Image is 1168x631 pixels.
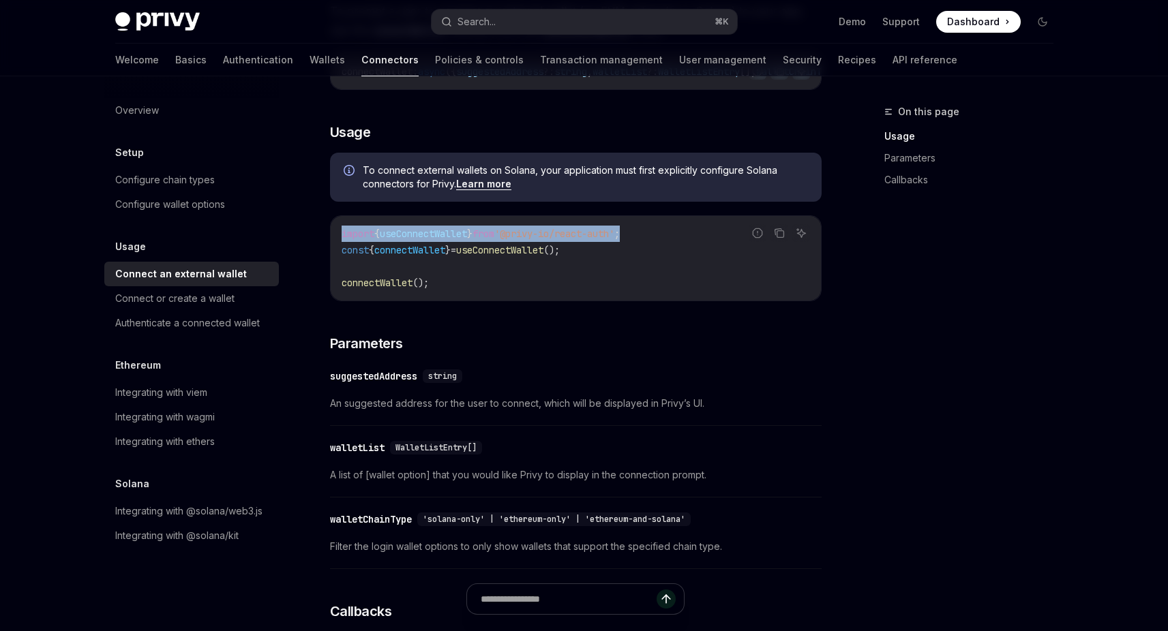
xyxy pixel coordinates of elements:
[432,10,737,34] button: Search...⌘K
[104,286,279,311] a: Connect or create a wallet
[893,44,957,76] a: API reference
[445,244,451,256] span: }
[792,224,810,242] button: Ask AI
[115,503,263,519] div: Integrating with @solana/web3.js
[104,499,279,523] a: Integrating with @solana/web3.js
[115,144,144,161] h5: Setup
[104,523,279,548] a: Integrating with @solana/kit
[614,228,620,240] span: ;
[104,429,279,454] a: Integrating with ethers
[330,538,822,555] span: Filter the login wallet options to only show wallets that support the specified chain type.
[104,168,279,192] a: Configure chain types
[882,15,920,29] a: Support
[115,527,239,544] div: Integrating with @solana/kit
[749,224,766,242] button: Report incorrect code
[342,228,374,240] span: import
[344,165,357,179] svg: Info
[330,467,822,483] span: A list of [wallet option] that you would like Privy to display in the connection prompt.
[115,102,159,119] div: Overview
[104,98,279,123] a: Overview
[494,228,614,240] span: '@privy-io/react-auth'
[115,409,215,425] div: Integrating with wagmi
[374,244,445,256] span: connectWallet
[467,228,473,240] span: }
[342,244,369,256] span: const
[115,433,215,450] div: Integrating with ethers
[115,266,247,282] div: Connect an external wallet
[330,123,371,142] span: Usage
[104,262,279,286] a: Connect an external wallet
[330,395,822,412] span: An suggested address for the user to connect, which will be displayed in Privy’s UI.
[947,15,1000,29] span: Dashboard
[679,44,766,76] a: User management
[395,442,477,453] span: WalletListEntry[]
[363,164,808,191] span: To connect external wallets on Solana, your application must first explicitly configure Solana co...
[104,311,279,335] a: Authenticate a connected wallet
[413,277,429,289] span: ();
[456,178,511,190] a: Learn more
[330,441,385,455] div: walletList
[115,196,225,213] div: Configure wallet options
[369,244,374,256] span: {
[657,589,676,609] button: Send message
[115,315,260,331] div: Authenticate a connected wallet
[838,44,876,76] a: Recipes
[473,228,494,240] span: from
[543,244,560,256] span: ();
[456,244,543,256] span: useConnectWallet
[115,357,161,373] h5: Ethereum
[936,11,1021,33] a: Dashboard
[115,384,207,401] div: Integrating with viem
[380,228,467,240] span: useConnectWallet
[310,44,345,76] a: Wallets
[361,44,419,76] a: Connectors
[115,238,146,255] h5: Usage
[104,405,279,429] a: Integrating with wagmi
[342,277,413,289] span: connectWallet
[451,244,456,256] span: =
[374,228,380,240] span: {
[839,15,866,29] a: Demo
[783,44,822,76] a: Security
[175,44,207,76] a: Basics
[884,169,1064,191] a: Callbacks
[223,44,293,76] a: Authentication
[884,125,1064,147] a: Usage
[884,147,1064,169] a: Parameters
[423,514,685,525] span: 'solana-only' | 'ethereum-only' | 'ethereum-and-solana'
[458,14,496,30] div: Search...
[1032,11,1053,33] button: Toggle dark mode
[330,334,403,353] span: Parameters
[715,16,729,27] span: ⌘ K
[115,476,149,492] h5: Solana
[330,512,412,526] div: walletChainType
[540,44,663,76] a: Transaction management
[898,104,959,120] span: On this page
[330,369,417,383] div: suggestedAddress
[115,172,215,188] div: Configure chain types
[115,290,235,307] div: Connect or create a wallet
[104,380,279,405] a: Integrating with viem
[115,44,159,76] a: Welcome
[428,371,457,382] span: string
[104,192,279,217] a: Configure wallet options
[115,12,200,31] img: dark logo
[770,224,788,242] button: Copy the contents from the code block
[435,44,524,76] a: Policies & controls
